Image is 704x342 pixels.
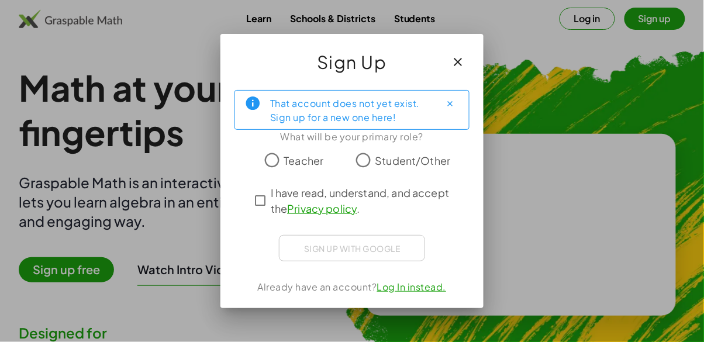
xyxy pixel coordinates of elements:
[234,130,470,144] div: What will be your primary role?
[441,94,460,113] button: Close
[234,280,470,294] div: Already have an account?
[375,153,451,168] span: Student/Other
[270,95,432,125] div: That account does not yet exist. Sign up for a new one here!
[317,48,387,76] span: Sign Up
[271,185,454,216] span: I have read, understand, and accept the .
[287,202,357,215] a: Privacy policy
[284,153,323,168] span: Teacher
[377,281,447,293] a: Log In instead.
